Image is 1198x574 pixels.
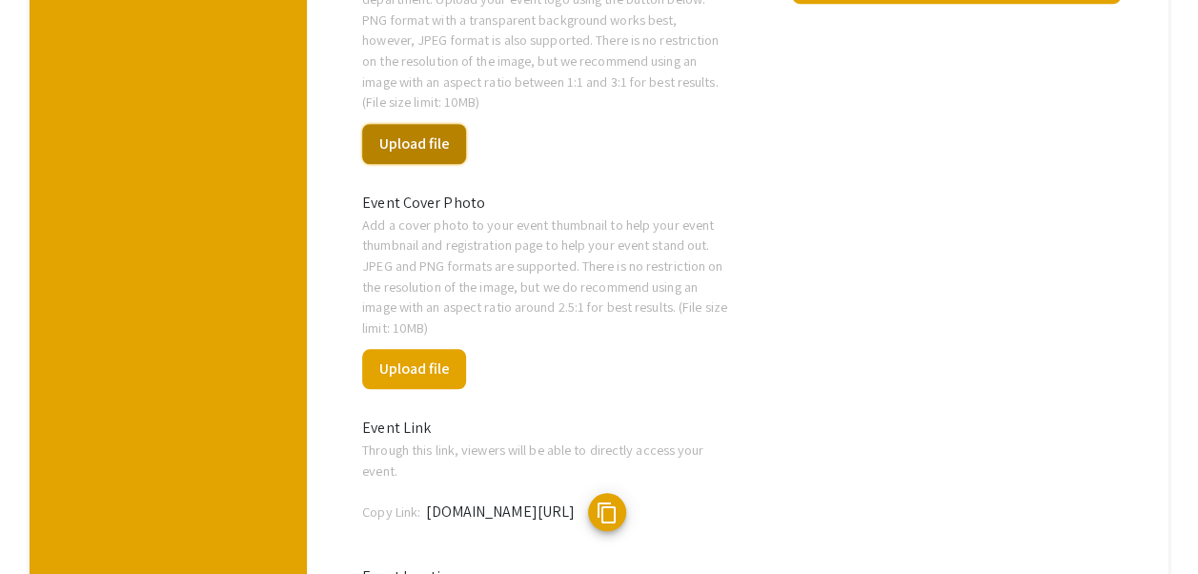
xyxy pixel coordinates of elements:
p: Through this link, viewers will be able to directly access your event. [362,440,730,481]
button: copy submission link button [588,493,626,531]
button: Upload file [362,124,466,164]
button: Upload file [362,349,466,389]
span: done [483,345,529,391]
p: Add a cover photo to your event thumbnail to help your event thumbnail and registration page to h... [362,215,730,338]
div: Event Link [348,417,744,440]
div: Event Cover Photo [348,192,744,215]
iframe: Chat [14,488,81,560]
span: done [483,120,529,166]
span: content_copy [596,502,619,524]
span: Copy Link: [362,502,420,521]
span: [DOMAIN_NAME][URL] [426,502,575,522]
span: Copied! [643,502,694,523]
